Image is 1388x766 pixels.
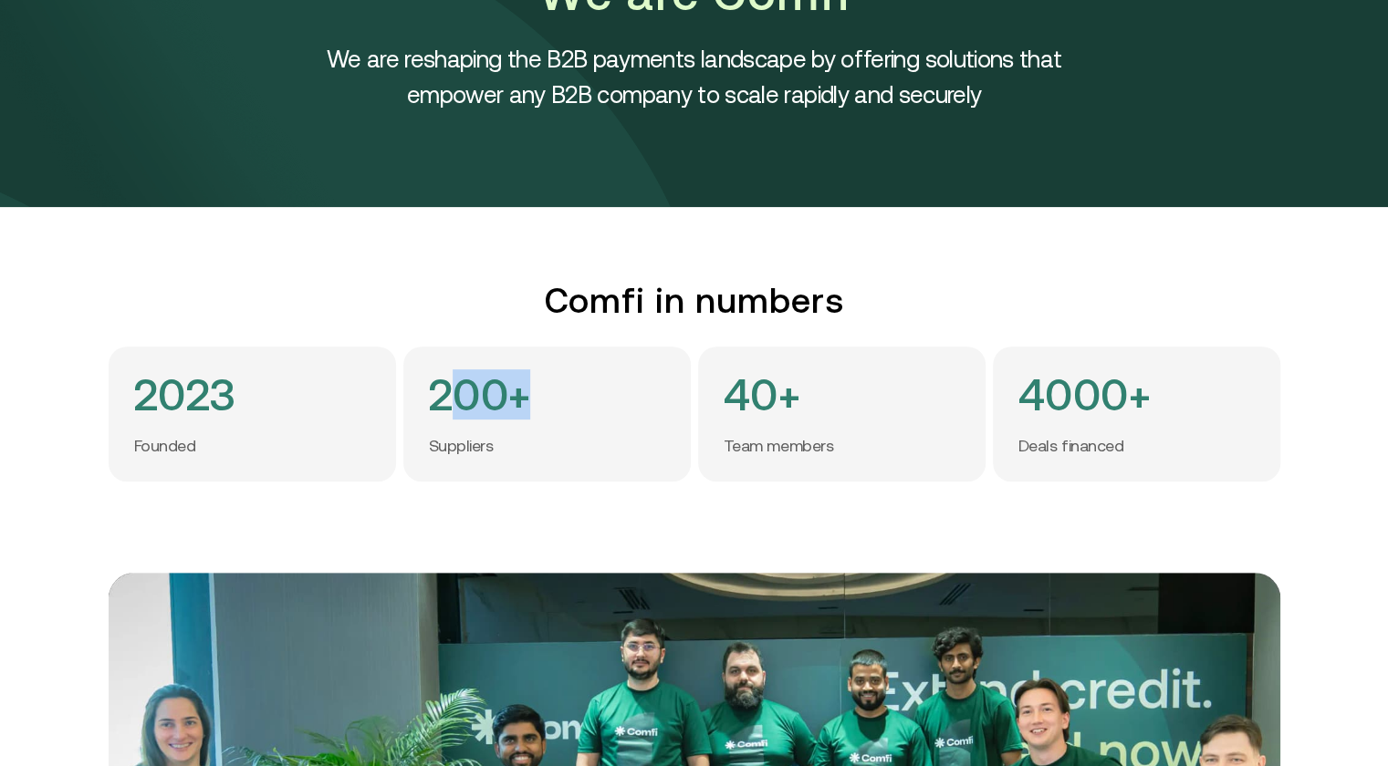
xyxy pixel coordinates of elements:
[429,372,531,418] h4: 200+
[1018,436,1124,457] p: Deals financed
[429,436,494,457] p: Suppliers
[1018,372,1151,418] h4: 4000+
[724,436,834,457] p: Team members
[134,372,236,418] h4: 2023
[109,280,1280,321] h2: Comfi in numbers
[724,372,800,418] h4: 40+
[134,436,196,457] p: Founded
[284,41,1105,112] h4: We are reshaping the B2B payments landscape by offering solutions that empower any B2B company to...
